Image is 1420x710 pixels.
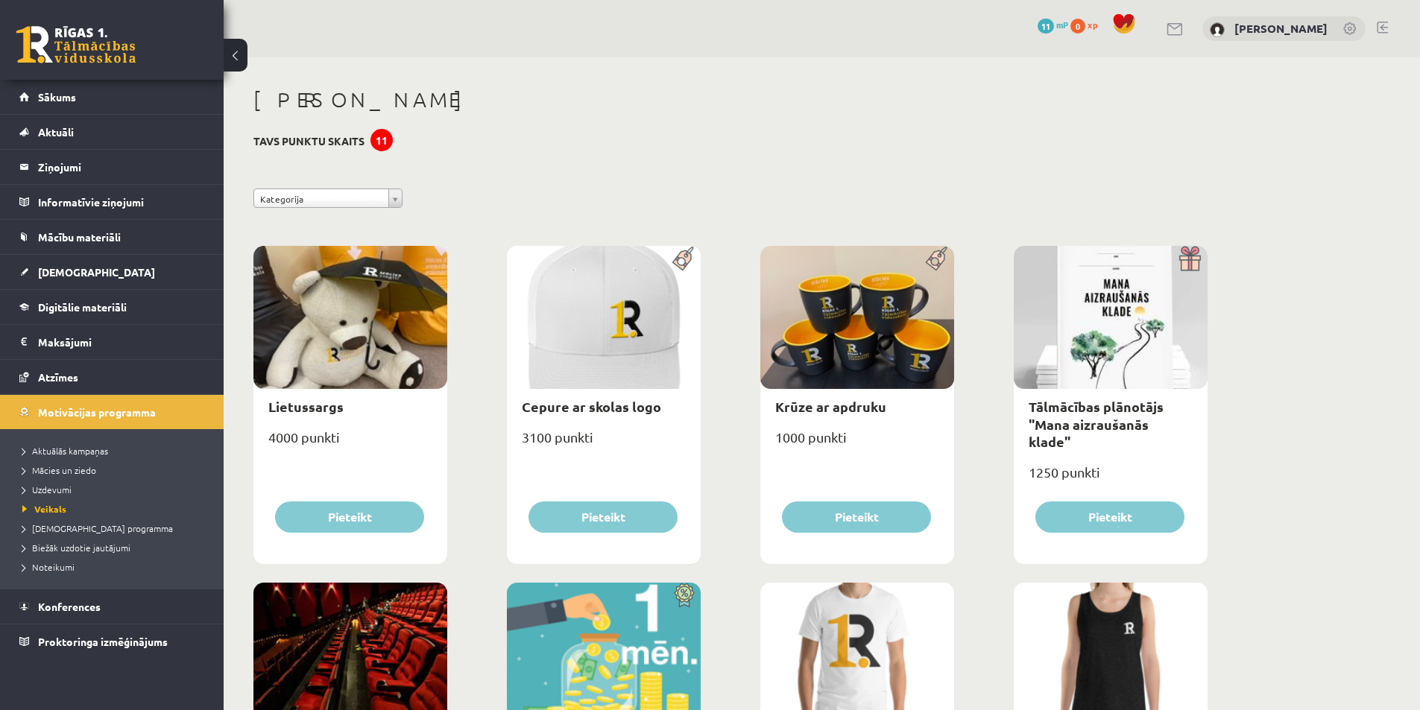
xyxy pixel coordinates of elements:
div: 3100 punkti [507,425,701,462]
img: Ilia Ganebnyi [1210,22,1225,37]
div: 1000 punkti [760,425,954,462]
a: Motivācijas programma [19,395,205,429]
a: Cepure ar skolas logo [522,398,661,415]
a: Aktuāli [19,115,205,149]
a: 11 mP [1038,19,1068,31]
span: Proktoringa izmēģinājums [38,635,168,648]
span: mP [1056,19,1068,31]
a: Atzīmes [19,360,205,394]
button: Pieteikt [1035,501,1184,533]
a: Biežāk uzdotie jautājumi [22,541,209,554]
a: Mācību materiāli [19,220,205,254]
a: Rīgas 1. Tālmācības vidusskola [16,26,136,63]
span: [DEMOGRAPHIC_DATA] programma [22,522,173,534]
div: 4000 punkti [253,425,447,462]
img: Populāra prece [921,246,954,271]
h3: Tavs punktu skaits [253,135,365,148]
span: 11 [1038,19,1054,34]
span: Motivācijas programma [38,405,156,419]
legend: Ziņojumi [38,150,205,184]
span: Aktuāli [38,125,74,139]
a: [DEMOGRAPHIC_DATA] programma [22,522,209,535]
legend: Informatīvie ziņojumi [38,185,205,219]
a: [PERSON_NAME] [1234,21,1328,36]
div: 1250 punkti [1014,460,1208,497]
a: Proktoringa izmēģinājums [19,624,205,659]
a: Kategorija [253,188,403,208]
span: Atzīmes [38,370,78,384]
button: Pieteikt [275,501,424,533]
a: Sākums [19,80,205,114]
div: 11 [370,129,393,151]
a: Digitālie materiāli [19,290,205,324]
span: Kategorija [260,189,382,209]
a: Tālmācības plānotājs "Mana aizraušanās klade" [1029,398,1164,450]
span: Mācies un ziedo [22,464,96,476]
img: Dāvana ar pārsteigumu [1174,246,1208,271]
legend: Maksājumi [38,325,205,359]
span: Aktuālās kampaņas [22,445,108,457]
span: [DEMOGRAPHIC_DATA] [38,265,155,279]
img: Populāra prece [667,246,701,271]
h1: [PERSON_NAME] [253,87,1208,112]
span: xp [1088,19,1097,31]
a: Noteikumi [22,560,209,574]
button: Pieteikt [528,501,678,533]
a: Krūze ar apdruku [775,398,886,415]
button: Pieteikt [782,501,931,533]
a: 0 xp [1070,19,1105,31]
span: Uzdevumi [22,484,72,495]
span: Biežāk uzdotie jautājumi [22,542,130,554]
a: Maksājumi [19,325,205,359]
a: Ziņojumi [19,150,205,184]
a: Lietussargs [268,398,344,415]
span: Digitālie materiāli [38,300,127,314]
a: Uzdevumi [22,483,209,496]
a: Informatīvie ziņojumi [19,185,205,219]
span: Noteikumi [22,561,75,573]
a: Aktuālās kampaņas [22,444,209,457]
span: Mācību materiāli [38,230,121,244]
a: [DEMOGRAPHIC_DATA] [19,255,205,289]
span: Veikals [22,503,66,515]
span: 0 [1070,19,1085,34]
a: Veikals [22,502,209,516]
img: Atlaide [667,583,701,608]
a: Mācies un ziedo [22,463,209,477]
span: Sākums [38,90,76,104]
a: Konferences [19,589,205,624]
span: Konferences [38,600,101,613]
